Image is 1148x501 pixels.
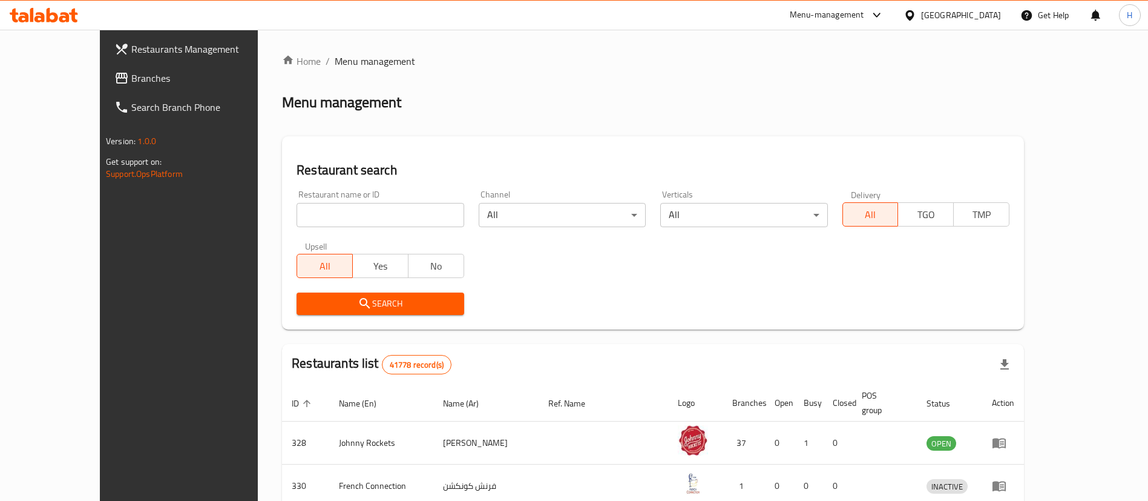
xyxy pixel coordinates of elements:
span: POS group [862,388,902,417]
span: Name (Ar) [443,396,494,411]
span: All [848,206,894,224]
h2: Menu management [282,93,401,112]
th: Action [982,385,1024,422]
span: Ref. Name [548,396,601,411]
button: No [408,254,464,278]
a: Search Branch Phone [105,93,292,122]
span: Name (En) [339,396,392,411]
button: TMP [953,202,1009,227]
label: Delivery [851,190,881,199]
button: TGO [897,202,954,227]
nav: breadcrumb [282,54,1024,68]
div: All [479,203,646,227]
span: ID [292,396,315,411]
td: 0 [823,422,852,465]
td: Johnny Rockets [329,422,433,465]
span: TGO [903,206,949,224]
li: / [326,54,330,68]
th: Branches [723,385,765,422]
button: Search [297,293,464,315]
a: Branches [105,64,292,93]
span: Version: [106,133,136,149]
th: Busy [794,385,823,422]
span: INACTIVE [927,480,968,494]
div: Export file [990,350,1019,379]
td: 328 [282,422,329,465]
img: Johnny Rockets [678,425,708,456]
span: 1.0.0 [137,133,156,149]
h2: Restaurant search [297,161,1009,179]
td: [PERSON_NAME] [433,422,539,465]
span: No [413,257,459,275]
h2: Restaurants list [292,354,451,374]
span: Menu management [335,54,415,68]
th: Logo [668,385,723,422]
td: 1 [794,422,823,465]
a: Restaurants Management [105,35,292,64]
label: Upsell [305,242,327,250]
th: Open [765,385,794,422]
td: 0 [765,422,794,465]
button: All [842,202,899,227]
div: Total records count [382,355,451,374]
span: Get support on: [106,154,162,170]
span: 41778 record(s) [382,359,451,371]
span: Branches [131,71,282,85]
a: Home [282,54,321,68]
div: All [660,203,827,227]
span: TMP [959,206,1005,224]
span: H [1127,8,1132,22]
div: OPEN [927,436,956,451]
th: Closed [823,385,852,422]
span: Search [306,296,454,311]
span: Search Branch Phone [131,100,282,114]
span: OPEN [927,437,956,451]
img: French Connection [678,468,708,499]
span: Yes [358,257,404,275]
a: Support.OpsPlatform [106,166,183,182]
div: [GEOGRAPHIC_DATA] [921,8,1001,22]
span: All [302,257,348,275]
span: Status [927,396,966,411]
button: Yes [352,254,408,278]
div: Menu [992,436,1014,450]
td: 37 [723,422,765,465]
button: All [297,254,353,278]
input: Search for restaurant name or ID.. [297,203,464,227]
div: Menu [992,479,1014,493]
div: Menu-management [790,8,864,22]
span: Restaurants Management [131,42,282,56]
